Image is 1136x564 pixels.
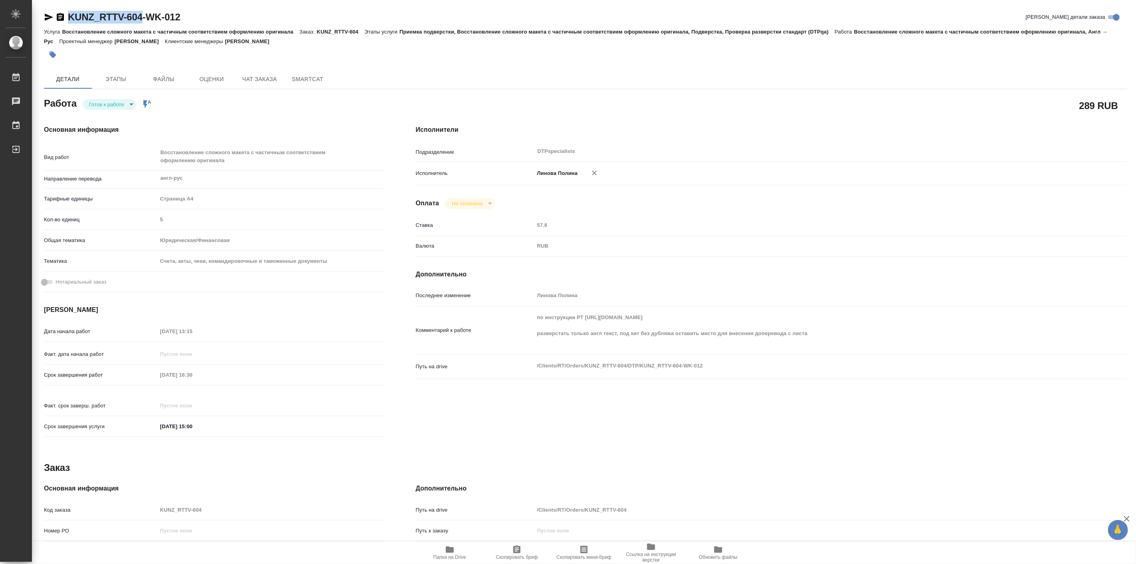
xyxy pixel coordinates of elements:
p: Дата начала работ [44,328,157,336]
span: Детали [49,74,87,84]
p: Номер РО [44,527,157,535]
p: Тематика [44,257,157,265]
span: 🙏 [1111,522,1125,538]
button: Папка на Drive [416,542,483,564]
button: Ссылка на инструкции верстки [618,542,685,564]
div: Готов к работе [445,198,495,209]
p: Восстановление сложного макета с частичным соответствием оформлению оригинала [62,29,299,35]
input: Пустое поле [157,525,384,536]
p: Направление перевода [44,175,157,183]
span: Оценки [193,74,231,84]
button: Готов к работе [87,101,127,108]
span: Нотариальный заказ [56,278,106,286]
p: Вид работ [44,153,157,161]
div: RUB [534,239,1068,253]
p: Путь на drive [416,363,534,371]
p: Путь к заказу [416,527,534,535]
p: Общая тематика [44,236,157,244]
input: Пустое поле [157,348,227,360]
h4: Оплата [416,199,439,208]
p: Приемка подверстки, Восстановление сложного макета с частичным соответствием оформлению оригинала... [399,29,834,35]
p: KUNZ_RTTV-604 [317,29,364,35]
p: Срок завершения услуги [44,423,157,431]
p: Исполнитель [416,169,534,177]
p: Валюта [416,242,534,250]
div: Юридическая/Финансовая [157,234,384,247]
input: Пустое поле [157,504,384,516]
p: Тарифные единицы [44,195,157,203]
p: Клиентские менеджеры [165,38,225,44]
p: Код заказа [44,506,157,514]
p: Услуга [44,29,62,35]
p: Факт. срок заверш. работ [44,402,157,410]
textarea: /Clients/RT/Orders/KUNZ_RTTV-604/DTP/KUNZ_RTTV-604-WK-012 [534,359,1068,373]
p: [PERSON_NAME] [225,38,275,44]
button: Удалить исполнителя [586,164,603,182]
input: Пустое поле [157,214,384,225]
span: Скопировать бриф [496,554,538,560]
p: Ставка [416,221,534,229]
input: Пустое поле [534,504,1068,516]
span: SmartCat [288,74,327,84]
h4: [PERSON_NAME] [44,305,384,315]
h4: Основная информация [44,484,384,493]
div: Страница А4 [157,192,384,206]
input: Пустое поле [157,400,227,411]
p: Кол-во единиц [44,216,157,224]
a: KUNZ_RTTV-604-WK-012 [68,12,180,22]
p: Путь на drive [416,506,534,514]
div: Готов к работе [83,99,136,110]
span: Скопировать мини-бриф [556,554,611,560]
p: [PERSON_NAME] [115,38,165,44]
input: Пустое поле [157,369,227,381]
p: Подразделение [416,148,534,156]
button: Скопировать ссылку для ЯМессенджера [44,12,54,22]
input: ✎ Введи что-нибудь [157,421,227,432]
button: Скопировать мини-бриф [550,542,618,564]
button: 🙏 [1108,520,1128,540]
button: Скопировать ссылку [56,12,65,22]
p: Проектный менеджер [59,38,114,44]
input: Пустое поле [534,525,1068,536]
span: Этапы [97,74,135,84]
span: Файлы [145,74,183,84]
p: Работа [834,29,854,35]
h2: 289 RUB [1079,99,1118,112]
p: Последнее изменение [416,292,534,300]
h2: Заказ [44,461,70,474]
h4: Дополнительно [416,484,1127,493]
textarea: по инструкции РТ [URL][DOMAIN_NAME] разверстать только англ текст, под кит без дубляжа оставить м... [534,311,1068,348]
p: Этапы услуги [364,29,399,35]
span: Чат заказа [240,74,279,84]
input: Пустое поле [534,219,1068,231]
p: Факт. дата начала работ [44,350,157,358]
input: Пустое поле [534,290,1068,301]
p: Срок завершения работ [44,371,157,379]
span: Папка на Drive [433,554,466,560]
h2: Работа [44,95,77,110]
p: Линова Полина [534,169,578,177]
div: Счета, акты, чеки, командировочные и таможенные документы [157,254,384,268]
button: Скопировать бриф [483,542,550,564]
p: Комментарий к работе [416,326,534,334]
span: [PERSON_NAME] детали заказа [1026,13,1105,21]
span: Обновить файлы [699,554,738,560]
h4: Дополнительно [416,270,1127,279]
button: Добавить тэг [44,46,62,64]
h4: Исполнители [416,125,1127,135]
span: Ссылка на инструкции верстки [622,552,680,563]
button: Обновить файлы [685,542,752,564]
p: Заказ: [300,29,317,35]
h4: Основная информация [44,125,384,135]
button: Не оплачена [449,200,485,207]
input: Пустое поле [157,326,227,337]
